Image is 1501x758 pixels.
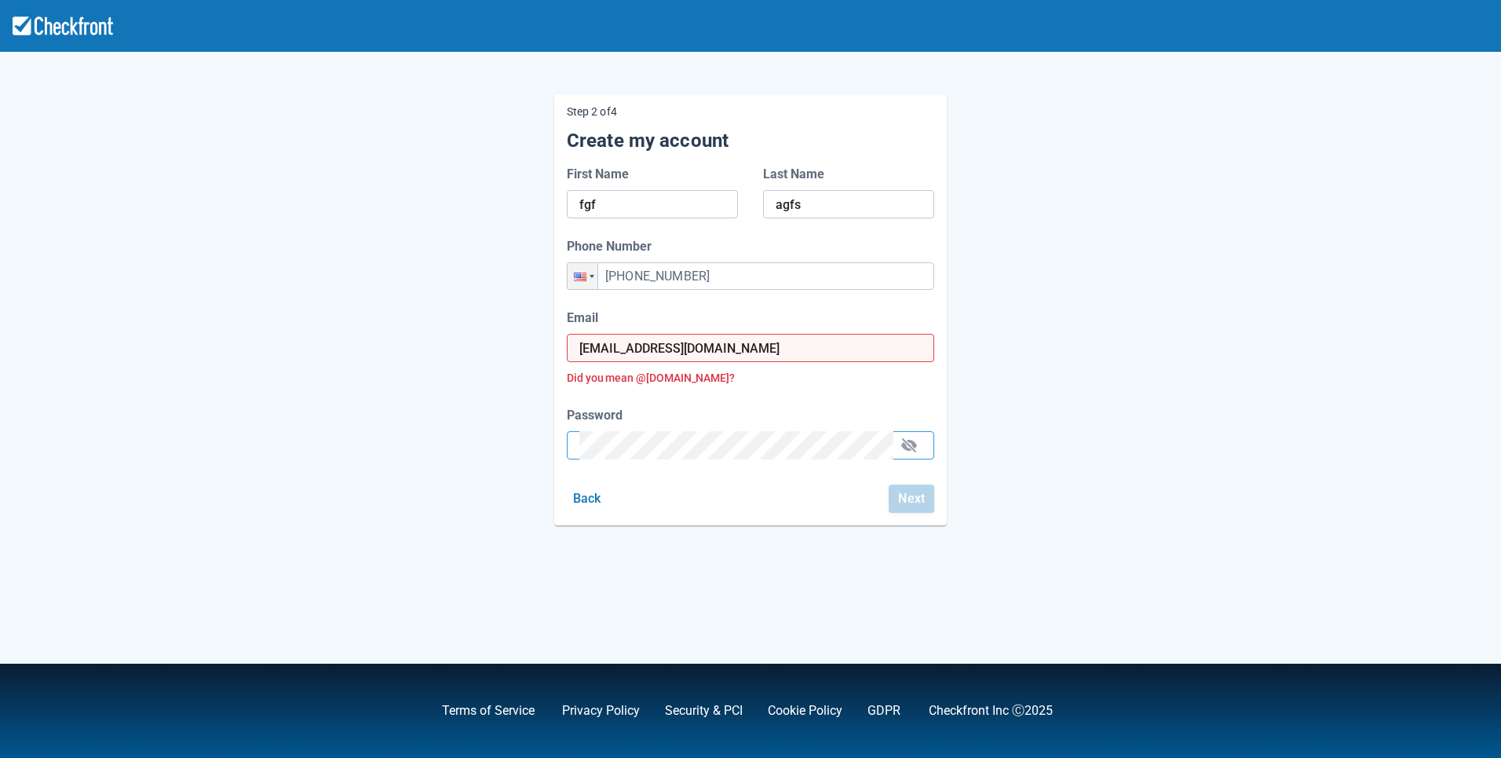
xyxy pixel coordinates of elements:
input: 555-555-1234 [567,262,934,290]
div: , [417,701,537,720]
label: Phone Number [567,237,658,256]
button: Back [567,485,608,513]
a: Cookie Policy [768,703,842,718]
label: Password [567,406,629,425]
a: Security & PCI [665,703,743,718]
a: Back [567,491,608,506]
input: Enter your business email [579,334,922,362]
a: Terms of Service [442,703,535,718]
button: Did you mean @[DOMAIN_NAME]? [567,368,735,387]
label: First Name [567,165,635,184]
h5: Create my account [567,129,934,152]
div: United States: + 1 [568,263,597,289]
a: Checkfront Inc Ⓒ2025 [929,703,1053,718]
a: Privacy Policy [562,703,640,718]
label: Last Name [763,165,831,184]
a: GDPR [867,703,900,718]
div: . [842,701,904,720]
label: Email [567,309,604,328]
p: Step 2 of 4 [567,107,934,116]
iframe: Chat Widget [1274,588,1501,758]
